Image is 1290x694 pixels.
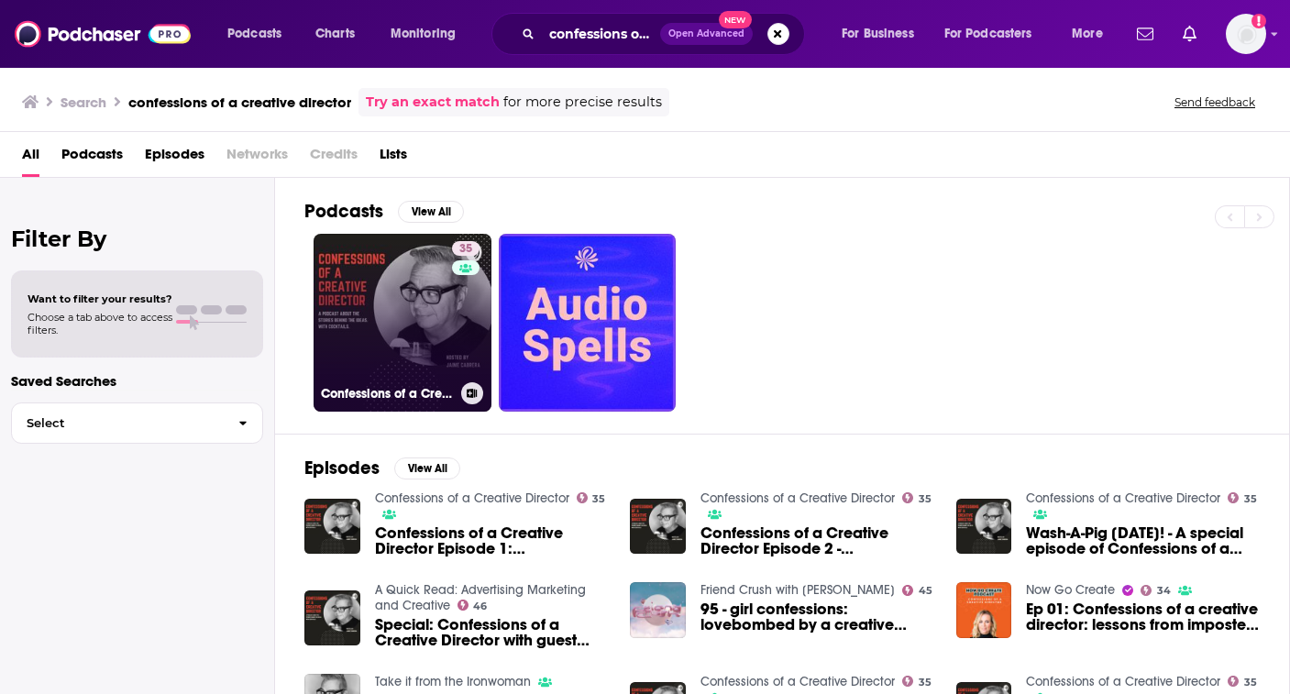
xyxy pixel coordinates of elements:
span: for more precise results [503,92,662,113]
button: Select [11,402,263,444]
img: Confessions of a Creative Director Episode 1: Joneric Amundson [304,499,360,555]
span: Confessions of a Creative Director Episode 1: [PERSON_NAME] [375,525,609,556]
a: 35 [902,492,932,503]
a: Confessions of a Creative Director [700,674,895,689]
span: 35 [1244,678,1257,687]
a: Take it from the Ironwoman [375,674,531,689]
a: Confessions of a Creative Director Episode 2 - Julien Le Bas [700,525,934,556]
a: 45 [902,585,932,596]
a: 35 [452,241,480,256]
a: Friend Crush with Amber Akilla [700,582,895,598]
a: Ep 01: Confessions of a creative director: lessons from imposter syndrome, burnout and midlife cr... [1026,601,1260,633]
a: Now Go Create [1026,582,1115,598]
button: open menu [378,19,480,49]
a: Confessions of a Creative Director [1026,674,1220,689]
a: 35 [577,492,606,503]
span: 35 [459,240,472,259]
a: Podcasts [61,139,123,177]
span: Confessions of a Creative Director Episode 2 - [PERSON_NAME] [700,525,934,556]
button: Show profile menu [1226,14,1266,54]
button: Send feedback [1169,94,1261,110]
span: 35 [919,678,932,687]
span: Charts [315,21,355,47]
button: Open AdvancedNew [660,23,753,45]
a: Show notifications dropdown [1130,18,1161,50]
span: 35 [592,495,605,503]
div: Search podcasts, credits, & more... [509,13,822,55]
h2: Filter By [11,226,263,252]
a: 34 [1141,585,1171,596]
a: Confessions of a Creative Director [700,490,895,506]
img: Special: Confessions of a Creative Director with guest Brandon Faris [304,590,360,646]
a: Confessions of a Creative Director [1026,490,1220,506]
button: open menu [1059,19,1126,49]
a: Try an exact match [366,92,500,113]
a: 95 - girl confessions: lovebombed by a creative director and unhinged flings - exploring modern r... [700,601,934,633]
img: User Profile [1226,14,1266,54]
button: View All [394,457,460,479]
a: Confessions of a Creative Director [375,490,569,506]
img: Wash-A-Pig Wednesday! - A special episode of Confessions of a Creative Director. [956,499,1012,555]
img: 95 - girl confessions: lovebombed by a creative director and unhinged flings - exploring modern r... [630,582,686,638]
span: For Podcasters [944,21,1032,47]
span: Wash-A-Pig [DATE]! - A special episode of Confessions of a Creative Director. [1026,525,1260,556]
a: Show notifications dropdown [1175,18,1204,50]
span: Open Advanced [668,29,744,39]
span: Monitoring [391,21,456,47]
a: 35 [1228,492,1257,503]
a: PodcastsView All [304,200,464,223]
span: 46 [473,602,487,611]
a: All [22,139,39,177]
a: Episodes [145,139,204,177]
a: Lists [380,139,407,177]
h3: Search [61,94,106,111]
h2: Episodes [304,457,380,479]
a: EpisodesView All [304,457,460,479]
span: 35 [1244,495,1257,503]
span: 35 [919,495,932,503]
button: open menu [932,19,1059,49]
h2: Podcasts [304,200,383,223]
a: Special: Confessions of a Creative Director with guest Brandon Faris [375,617,609,648]
img: Confessions of a Creative Director Episode 2 - Julien Le Bas [630,499,686,555]
span: Podcasts [227,21,281,47]
img: Podchaser - Follow, Share and Rate Podcasts [15,17,191,51]
span: For Business [842,21,914,47]
span: Want to filter your results? [28,292,172,305]
span: More [1072,21,1103,47]
h3: confessions of a creative director [128,94,351,111]
span: Special: Confessions of a Creative Director with guest [PERSON_NAME] [375,617,609,648]
span: 34 [1157,587,1171,595]
a: A Quick Read: Advertising Marketing and Creative [375,582,586,613]
span: Credits [310,139,358,177]
p: Saved Searches [11,372,263,390]
a: 35Confessions of a Creative Director [314,234,491,412]
a: 35 [1228,676,1257,687]
a: 35 [902,676,932,687]
a: Wash-A-Pig Wednesday! - A special episode of Confessions of a Creative Director. [1026,525,1260,556]
button: View All [398,201,464,223]
span: Networks [226,139,288,177]
a: Charts [303,19,366,49]
svg: Add a profile image [1251,14,1266,28]
span: Logged in as redsetterpr [1226,14,1266,54]
span: 45 [919,587,932,595]
span: Choose a tab above to access filters. [28,311,172,336]
img: Ep 01: Confessions of a creative director: lessons from imposter syndrome, burnout and midlife cr... [956,582,1012,638]
a: 46 [458,600,488,611]
input: Search podcasts, credits, & more... [542,19,660,49]
span: New [719,11,752,28]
